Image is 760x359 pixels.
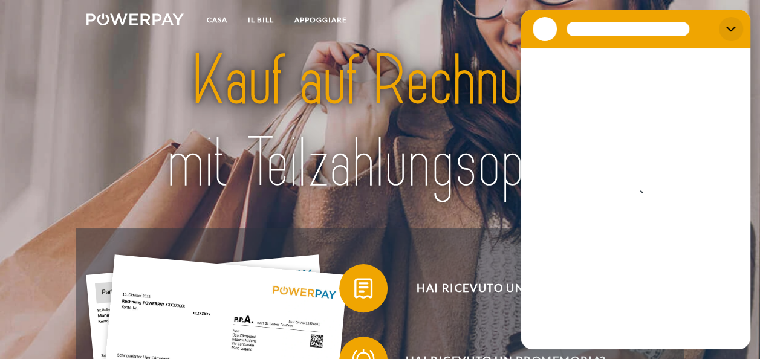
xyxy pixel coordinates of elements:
a: APPOGGIARE [284,9,357,31]
a: Termini [594,9,649,31]
img: qb_bill.svg [348,273,378,303]
a: IL BILL [238,9,284,31]
iframe: Messaging-Fenster [521,10,750,349]
span: Hai ricevuto una fattura? [357,264,654,312]
img: logo-powerpay-white.svg [86,13,184,25]
img: title-powerpay_de.svg [115,36,645,209]
a: Casa [196,9,238,31]
button: Hai ricevuto una fattura? [339,264,654,312]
